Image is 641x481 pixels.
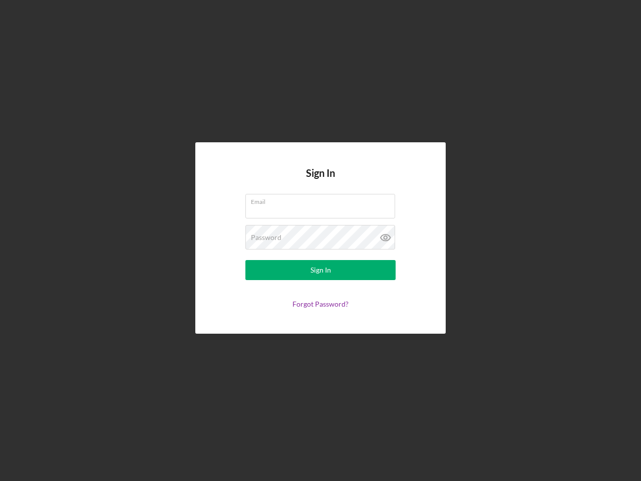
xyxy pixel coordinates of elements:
[251,194,395,205] label: Email
[306,167,335,194] h4: Sign In
[292,300,349,308] a: Forgot Password?
[310,260,331,280] div: Sign In
[251,233,281,242] label: Password
[245,260,396,280] button: Sign In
